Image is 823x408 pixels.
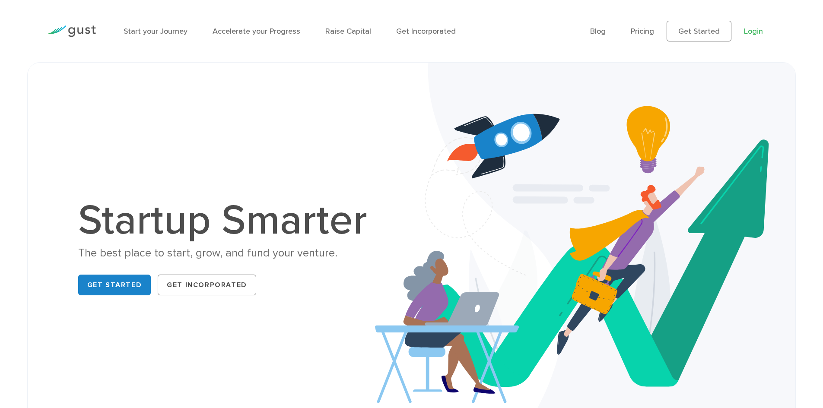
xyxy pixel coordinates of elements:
a: Get Started [78,275,151,295]
a: Raise Capital [325,27,371,36]
a: Get Started [667,21,731,41]
a: Get Incorporated [158,275,256,295]
a: Accelerate your Progress [213,27,300,36]
a: Blog [590,27,606,36]
div: The best place to start, grow, and fund your venture. [78,246,376,261]
a: Get Incorporated [396,27,456,36]
a: Pricing [631,27,654,36]
a: Start your Journey [124,27,187,36]
img: Gust Logo [48,25,96,37]
a: Login [744,27,763,36]
h1: Startup Smarter [78,200,376,241]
